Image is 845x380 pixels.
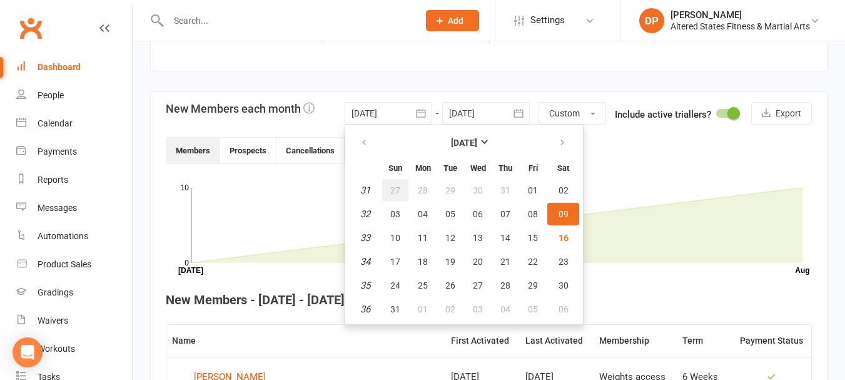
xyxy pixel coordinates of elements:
[220,138,276,163] button: Prospects
[16,307,132,335] a: Waivers
[528,257,538,267] span: 22
[547,274,579,297] button: 30
[164,12,410,29] input: Search...
[492,179,519,202] button: 31
[473,304,483,314] span: 03
[559,209,569,219] span: 09
[547,203,579,225] button: 09
[520,203,546,225] button: 08
[166,325,445,357] th: Name
[559,185,569,195] span: 02
[528,209,538,219] span: 08
[731,325,811,357] th: Payment Status
[539,102,606,125] button: Custom
[38,231,88,241] div: Automations
[520,298,546,321] button: 05
[16,222,132,250] a: Automations
[410,179,436,202] button: 28
[415,163,431,173] small: Monday
[166,293,812,307] h4: New Members - [DATE] - [DATE]
[38,316,68,326] div: Waivers
[360,208,370,220] em: 32
[559,233,569,243] span: 16
[557,163,569,173] small: Saturday
[437,203,463,225] button: 05
[426,10,479,31] button: Add
[528,233,538,243] span: 15
[559,304,569,314] span: 06
[437,179,463,202] button: 29
[445,325,520,357] th: First Activated
[445,304,455,314] span: 02
[751,102,812,125] button: Export
[445,185,455,195] span: 29
[530,6,565,34] span: Settings
[16,250,132,279] a: Product Sales
[437,250,463,273] button: 19
[16,81,132,110] a: People
[16,138,132,166] a: Payments
[473,209,483,219] span: 06
[520,250,546,273] button: 22
[437,274,463,297] button: 26
[16,194,132,222] a: Messages
[418,257,428,267] span: 18
[16,335,132,363] a: Workouts
[388,163,402,173] small: Sunday
[470,163,486,173] small: Wednesday
[451,138,477,148] strong: [DATE]
[473,233,483,243] span: 13
[547,250,579,273] button: 23
[594,325,677,357] th: Membership
[166,102,315,115] h3: New Members each month
[465,298,491,321] button: 03
[418,233,428,243] span: 11
[547,179,579,202] button: 02
[670,9,810,21] div: [PERSON_NAME]
[38,118,73,128] div: Calendar
[382,179,408,202] button: 27
[520,325,594,357] th: Last Activated
[465,203,491,225] button: 06
[445,257,455,267] span: 19
[500,233,510,243] span: 14
[382,250,408,273] button: 17
[38,259,91,269] div: Product Sales
[547,227,579,249] button: 16
[559,257,569,267] span: 23
[473,185,483,195] span: 30
[500,304,510,314] span: 04
[465,227,491,249] button: 13
[360,256,370,267] em: 34
[382,274,408,297] button: 24
[38,62,81,72] div: Dashboard
[437,227,463,249] button: 12
[500,280,510,290] span: 28
[500,257,510,267] span: 21
[615,107,711,122] label: Include active triallers?
[38,146,77,157] div: Payments
[445,280,455,290] span: 26
[360,232,370,244] em: 33
[418,185,428,195] span: 28
[390,209,400,219] span: 03
[547,298,579,321] button: 06
[382,298,408,321] button: 31
[528,280,538,290] span: 29
[390,185,400,195] span: 27
[16,279,132,307] a: Gradings
[390,257,400,267] span: 17
[492,298,519,321] button: 04
[492,227,519,249] button: 14
[639,8,664,33] div: DP
[500,209,510,219] span: 07
[677,325,732,357] th: Term
[445,233,455,243] span: 12
[500,185,510,195] span: 31
[529,163,538,173] small: Friday
[16,53,132,81] a: Dashboard
[418,209,428,219] span: 04
[520,179,546,202] button: 01
[390,304,400,314] span: 31
[445,209,455,219] span: 05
